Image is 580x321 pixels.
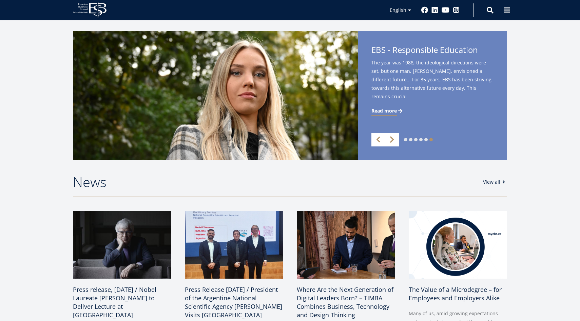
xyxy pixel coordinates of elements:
span: Press release, [DATE] / Nobel Laureate [PERSON_NAME] to Deliver Lecture at [GEOGRAPHIC_DATA] [73,285,156,319]
img: a [409,211,507,279]
a: Read more [371,107,404,114]
a: 1 [404,138,407,141]
a: 6 [429,138,433,141]
a: 2 [409,138,412,141]
span: The Value of a Microdegree – for Employees and Employers Alike [409,285,502,302]
a: Instagram [453,7,460,14]
a: Facebook [421,7,428,14]
span: Where Are the Next Generation of Digital Leaders Born? – TIMBA Combines Business, Technology and ... [297,285,393,319]
span: Press Release [DATE] / President of the Argentine National Scientific Agency [PERSON_NAME] Visits... [185,285,282,319]
h2: News [73,174,476,190]
span: EBS [371,44,386,55]
img: a [73,31,358,160]
a: Next [385,133,399,146]
a: Youtube [442,7,449,14]
span: - [388,44,390,55]
a: Previous [371,133,385,146]
span: Responsible [392,44,438,55]
img: a [73,211,171,279]
a: View all [483,179,507,185]
a: Linkedin [431,7,438,14]
a: 3 [414,138,418,141]
img: img [185,211,283,279]
span: Education [440,44,478,55]
img: a [297,211,395,279]
span: The year was 1988; the ideological directions were set, but one man, [PERSON_NAME], envisioned a ... [371,58,494,112]
a: 5 [424,138,428,141]
span: Read more [371,107,397,114]
a: 4 [419,138,423,141]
